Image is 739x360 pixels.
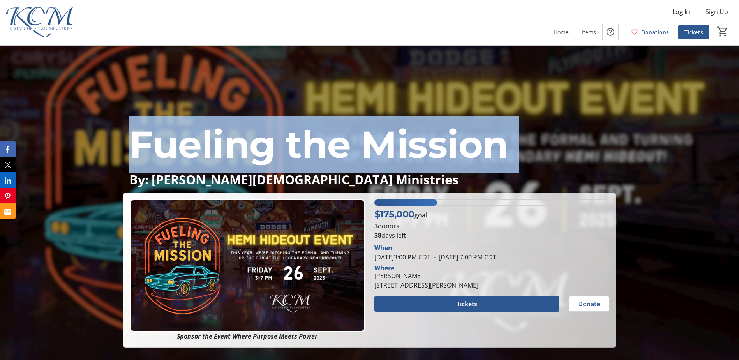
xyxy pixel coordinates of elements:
[705,7,728,16] span: Sign Up
[457,299,477,309] span: Tickets
[129,122,508,167] span: Fueling the Mission
[625,25,675,39] a: Donations
[374,271,478,281] div: [PERSON_NAME]
[578,299,600,309] span: Donate
[678,25,709,39] a: Tickets
[374,208,414,220] span: $175,000
[374,231,609,240] p: days left
[672,7,690,16] span: Log In
[699,5,734,18] button: Sign Up
[374,231,381,240] span: 38
[374,221,609,231] p: donors
[684,28,703,36] span: Tickets
[569,296,609,312] button: Donate
[582,28,596,36] span: Items
[547,25,575,39] a: Home
[374,222,378,230] b: 3
[5,3,74,42] img: Katy Christian Ministries's Logo
[129,173,610,186] p: By: [PERSON_NAME][DEMOGRAPHIC_DATA] Ministries
[130,199,365,332] img: Campaign CTA Media Photo
[603,24,618,40] button: Help
[430,253,439,261] span: -
[374,253,430,261] span: [DATE] 3:00 PM CDT
[374,199,609,206] div: 26.71428571428571% of fundraising goal reached
[374,265,394,271] div: Where
[575,25,602,39] a: Items
[374,281,478,290] div: [STREET_ADDRESS][PERSON_NAME]
[430,253,496,261] span: [DATE] 7:00 PM CDT
[554,28,569,36] span: Home
[374,296,559,312] button: Tickets
[641,28,669,36] span: Donations
[666,5,696,18] button: Log In
[374,207,427,221] p: goal
[716,25,730,39] button: Cart
[177,332,317,341] em: Sponsor the Event Where Purpose Meets Power
[374,243,392,252] div: When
